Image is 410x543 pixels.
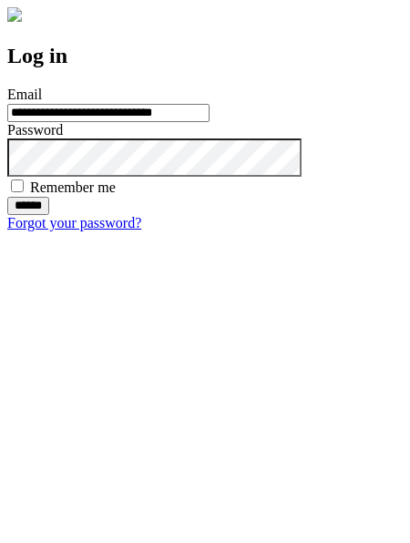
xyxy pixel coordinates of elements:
[7,215,141,231] a: Forgot your password?
[30,179,116,195] label: Remember me
[7,87,42,102] label: Email
[7,122,63,138] label: Password
[7,44,403,68] h2: Log in
[7,7,22,22] img: logo-4e3dc11c47720685a147b03b5a06dd966a58ff35d612b21f08c02c0306f2b779.png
